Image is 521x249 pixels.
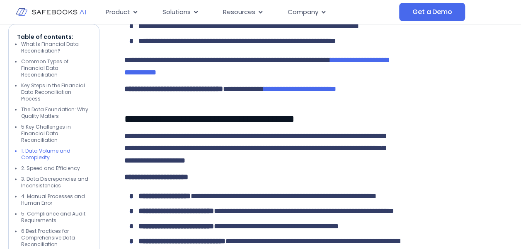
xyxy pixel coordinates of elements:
[21,194,91,207] li: 4. Manual Processes and Human Error
[288,7,318,17] span: Company
[412,8,452,16] span: Get a Demo
[21,41,91,55] li: What Is Financial Data Reconciliation?
[21,83,91,103] li: Key Steps in the Financial Data Reconciliation Process
[21,59,91,79] li: Common Types of Financial Data Reconciliation
[17,33,91,41] p: Table of contents:
[162,7,191,17] span: Solutions
[21,228,91,248] li: 6 Best Practices for Comprehensive Data Reconciliation
[99,4,399,20] nav: Menu
[21,165,91,172] li: 2. Speed and Efficiency
[99,4,399,20] div: Menu Toggle
[399,3,465,21] a: Get a Demo
[21,124,91,144] li: 5 Key Challenges in Financial Data Reconciliation
[21,107,91,120] li: The Data Foundation: Why Quality Matters
[21,148,91,161] li: 1. Data Volume and Complexity
[106,7,130,17] span: Product
[21,176,91,189] li: 3. Data Discrepancies and Inconsistencies
[223,7,255,17] span: Resources
[21,211,91,224] li: 5. Compliance and Audit Requirements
